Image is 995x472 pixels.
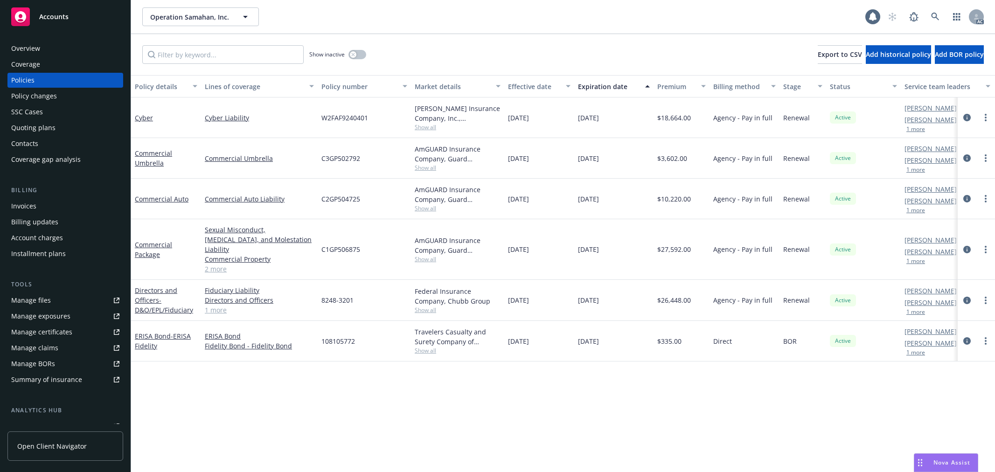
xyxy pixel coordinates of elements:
a: Switch app [947,7,966,26]
span: Renewal [783,153,810,163]
span: Active [834,113,852,122]
span: Agency - Pay in full [713,295,772,305]
div: Policies [11,73,35,88]
a: Commercial Property [205,254,314,264]
span: 108105772 [321,336,355,346]
a: [PERSON_NAME] [905,286,957,296]
a: Manage exposures [7,309,123,324]
span: Export to CSV [818,50,862,59]
div: Expiration date [578,82,640,91]
div: Travelers Casualty and Surety Company of America, Travelers Insurance [415,327,501,347]
div: AmGUARD Insurance Company, Guard (Berkshire Hathaway), NSM Insurance Group [415,185,501,204]
a: 2 more [205,264,314,274]
a: Sexual Misconduct, [MEDICAL_DATA], and Molestation Liability [205,225,314,254]
a: Manage BORs [7,356,123,371]
span: C1GP506875 [321,244,360,254]
a: [PERSON_NAME] [905,184,957,194]
div: AmGUARD Insurance Company, Guard (Berkshire Hathaway), NSM Insurance Group [415,236,501,255]
a: ERISA Bond [135,332,191,350]
div: Policy details [135,82,187,91]
div: Market details [415,82,490,91]
span: Nova Assist [933,458,970,466]
a: [PERSON_NAME] [905,196,957,206]
button: Status [826,75,901,97]
span: Agency - Pay in full [713,194,772,204]
span: Add historical policy [866,50,931,59]
div: Loss summary generator [11,419,89,434]
a: more [980,244,991,255]
span: [DATE] [578,295,599,305]
span: $27,592.00 [657,244,691,254]
a: [PERSON_NAME] [905,103,957,113]
span: [DATE] [508,113,529,123]
span: Active [834,154,852,162]
span: $3,602.00 [657,153,687,163]
span: Agency - Pay in full [713,113,772,123]
span: [DATE] [578,113,599,123]
button: 1 more [906,309,925,315]
button: Add BOR policy [935,45,984,64]
span: $26,448.00 [657,295,691,305]
a: [PERSON_NAME] [905,144,957,153]
span: Open Client Navigator [17,441,87,451]
span: C3GP502792 [321,153,360,163]
a: circleInformation [961,112,973,123]
a: Commercial Umbrella [135,149,172,167]
button: Add historical policy [866,45,931,64]
span: Agency - Pay in full [713,244,772,254]
span: Renewal [783,295,810,305]
button: 1 more [906,350,925,355]
span: $335.00 [657,336,682,346]
span: Show all [415,306,501,314]
a: Commercial Package [135,240,172,259]
a: 1 more [205,305,314,315]
a: Summary of insurance [7,372,123,387]
a: Report a Bug [905,7,923,26]
div: [PERSON_NAME] Insurance Company, Inc., [PERSON_NAME] Group [415,104,501,123]
span: Direct [713,336,732,346]
a: Coverage [7,57,123,72]
a: ERISA Bond [205,331,314,341]
a: Manage files [7,293,123,308]
button: Premium [654,75,710,97]
span: Renewal [783,244,810,254]
a: Directors and Officers [135,286,193,314]
div: Summary of insurance [11,372,82,387]
a: Billing updates [7,215,123,229]
div: Lines of coverage [205,82,304,91]
div: Drag to move [914,454,926,472]
span: [DATE] [508,295,529,305]
button: Export to CSV [818,45,862,64]
a: circleInformation [961,244,973,255]
div: Billing updates [11,215,58,229]
button: 1 more [906,167,925,173]
a: Quoting plans [7,120,123,135]
span: [DATE] [578,194,599,204]
span: $18,664.00 [657,113,691,123]
span: [DATE] [508,194,529,204]
a: Directors and Officers [205,295,314,305]
span: Renewal [783,113,810,123]
button: Billing method [710,75,779,97]
div: Account charges [11,230,63,245]
a: more [980,153,991,164]
div: Invoices [11,199,36,214]
div: Manage certificates [11,325,72,340]
span: Show inactive [309,50,345,58]
span: Add BOR policy [935,50,984,59]
a: Commercial Auto Liability [205,194,314,204]
div: Coverage gap analysis [11,152,81,167]
button: Market details [411,75,504,97]
div: Premium [657,82,696,91]
a: Overview [7,41,123,56]
a: Manage certificates [7,325,123,340]
span: [DATE] [508,336,529,346]
div: Billing [7,186,123,195]
div: Status [830,82,887,91]
a: Cyber [135,113,153,122]
span: Active [834,296,852,305]
span: [DATE] [578,153,599,163]
span: Renewal [783,194,810,204]
a: circleInformation [961,295,973,306]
